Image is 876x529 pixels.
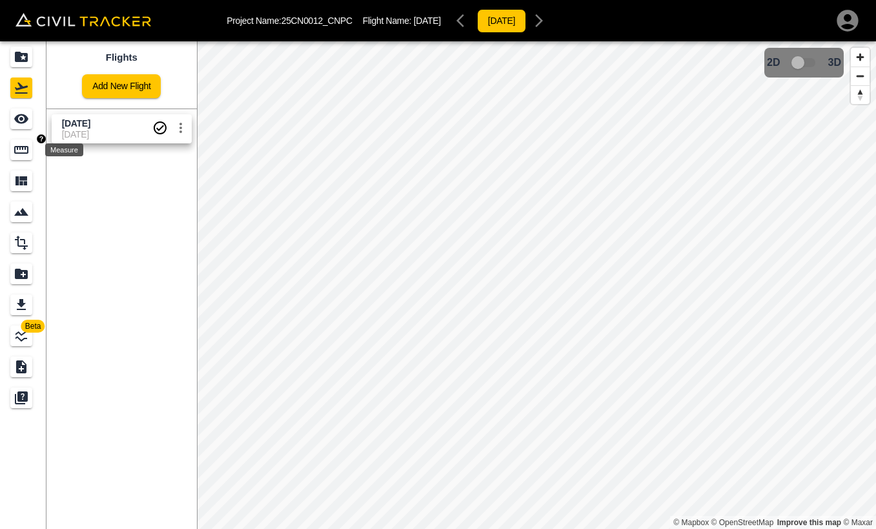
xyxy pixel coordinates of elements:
button: Zoom out [851,67,870,85]
button: Zoom in [851,48,870,67]
a: OpenStreetMap [711,518,774,527]
img: Civil Tracker [15,13,151,27]
button: Reset bearing to north [851,85,870,104]
span: 3D model not uploaded yet [786,50,823,75]
span: 3D [828,57,841,68]
button: [DATE] [477,9,526,33]
a: Map feedback [777,518,841,527]
p: Project Name: 25CN0012_CNPC [227,16,352,26]
a: Mapbox [673,518,709,527]
span: [DATE] [414,16,441,26]
div: Measure [45,143,83,156]
p: Flight Name: [363,16,441,26]
canvas: Map [197,41,876,529]
span: 2D [767,57,780,68]
a: Maxar [843,518,873,527]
